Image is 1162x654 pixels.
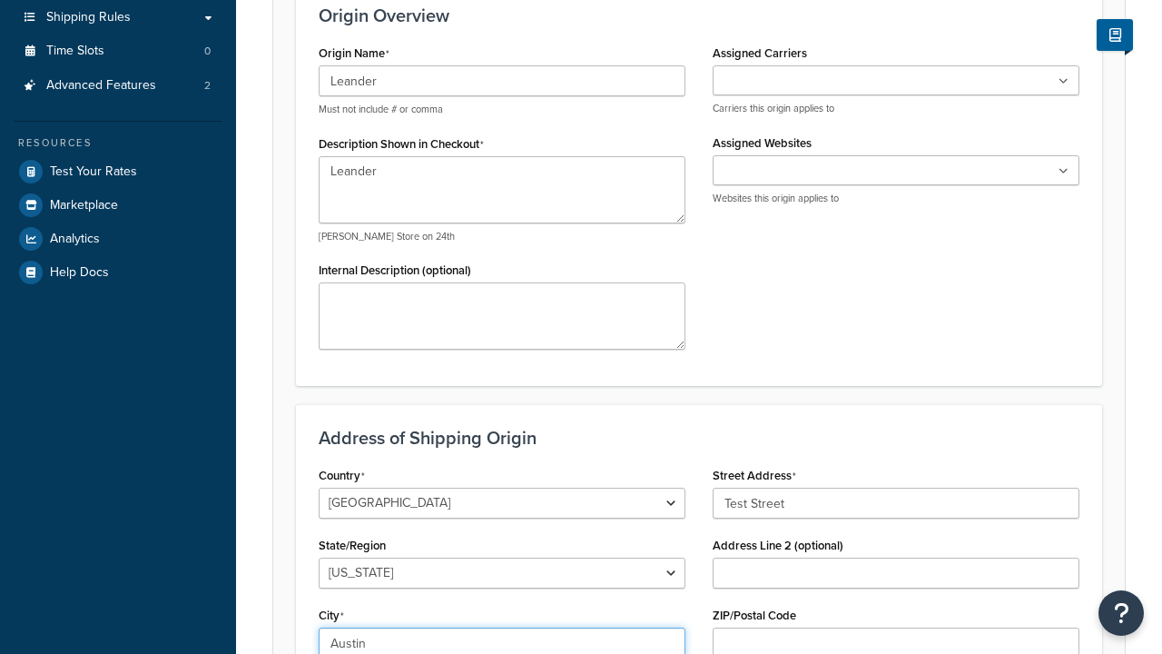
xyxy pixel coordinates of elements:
[50,232,100,247] span: Analytics
[50,265,109,281] span: Help Docs
[713,539,843,552] label: Address Line 2 (optional)
[319,469,365,483] label: Country
[14,135,222,151] div: Resources
[46,44,104,59] span: Time Slots
[14,69,222,103] a: Advanced Features2
[46,78,156,94] span: Advanced Features
[14,1,222,35] a: Shipping Rules
[713,192,1079,205] p: Websites this origin applies to
[713,46,807,60] label: Assigned Carriers
[50,164,137,180] span: Test Your Rates
[713,609,796,622] label: ZIP/Postal Code
[14,256,222,289] a: Help Docs
[713,469,796,483] label: Street Address
[204,44,211,59] span: 0
[14,155,222,188] a: Test Your Rates
[1097,19,1133,51] button: Show Help Docs
[14,69,222,103] li: Advanced Features
[319,428,1079,448] h3: Address of Shipping Origin
[319,263,471,277] label: Internal Description (optional)
[319,156,685,223] textarea: Leander
[14,189,222,222] a: Marketplace
[713,102,1079,115] p: Carriers this origin applies to
[204,78,211,94] span: 2
[319,103,685,116] p: Must not include # or comma
[713,136,812,150] label: Assigned Websites
[14,35,222,68] li: Time Slots
[50,198,118,213] span: Marketplace
[319,539,386,552] label: State/Region
[319,5,1079,25] h3: Origin Overview
[1098,590,1144,636] button: Open Resource Center
[319,46,389,61] label: Origin Name
[14,35,222,68] a: Time Slots0
[46,10,131,25] span: Shipping Rules
[319,230,685,243] p: [PERSON_NAME] Store on 24th
[319,137,484,152] label: Description Shown in Checkout
[14,223,222,255] a: Analytics
[319,609,344,623] label: City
